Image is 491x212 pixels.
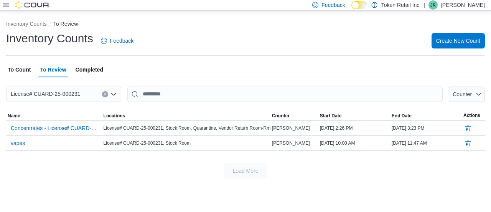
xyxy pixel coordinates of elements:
[436,37,480,45] span: Create New Count
[270,111,318,120] button: Counter
[224,163,267,179] button: Load More
[6,21,47,27] button: Inventory Counts
[381,0,421,10] p: Token Retail Inc.
[392,113,412,119] span: End Date
[463,112,480,119] span: Actions
[11,139,25,147] span: vapes
[102,124,270,133] div: License# CUARD-25-000231, Stock Room, Quarantine, Vendor Return Room-Rma
[318,139,390,148] div: [DATE] 10:00 AM
[424,0,425,10] p: |
[430,0,436,10] span: JK
[98,33,137,48] a: Feedback
[102,111,270,120] button: Locations
[463,124,473,133] button: Delete
[8,62,31,77] span: To Count
[8,122,101,134] button: Concentrates - License# CUARD-25-000231
[6,111,102,120] button: Name
[272,113,290,119] span: Counter
[463,139,473,148] button: Delete
[6,31,93,46] h1: Inventory Counts
[272,125,310,131] span: [PERSON_NAME]
[432,33,485,48] button: Create New Count
[8,113,20,119] span: Name
[318,124,390,133] div: [DATE] 2:26 PM
[104,113,125,119] span: Locations
[441,0,485,10] p: [PERSON_NAME]
[102,139,270,148] div: License# CUARD-25-000231, Stock Room
[428,0,438,10] div: Jamie Kaye
[76,62,103,77] span: Completed
[320,113,342,119] span: Start Date
[390,124,462,133] div: [DATE] 3:23 PM
[6,20,485,29] nav: An example of EuiBreadcrumbs
[8,137,28,149] button: vapes
[11,124,97,132] span: Concentrates - License# CUARD-25-000231
[102,91,108,97] button: Clear input
[390,111,462,120] button: End Date
[127,87,443,102] input: This is a search bar. After typing your query, hit enter to filter the results lower in the page.
[449,87,485,102] button: Counter
[318,111,390,120] button: Start Date
[110,91,117,97] button: Open list of options
[11,89,80,98] span: License# CUARD-25-000231
[272,140,310,146] span: [PERSON_NAME]
[15,1,50,9] img: Cova
[351,1,367,9] input: Dark Mode
[390,139,462,148] div: [DATE] 11:47 AM
[110,37,133,45] span: Feedback
[53,21,78,27] button: To Review
[453,91,472,97] span: Counter
[40,62,66,77] span: To Review
[233,167,259,175] span: Load More
[321,1,345,9] span: Feedback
